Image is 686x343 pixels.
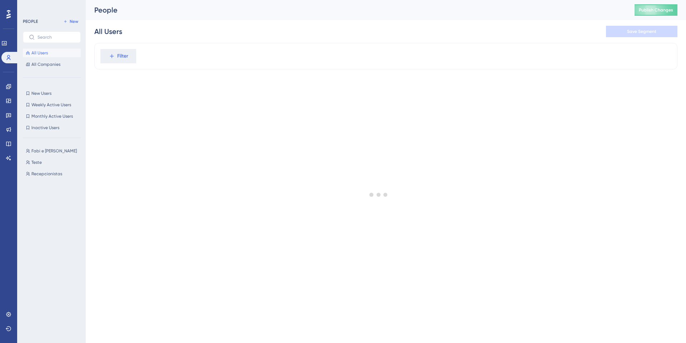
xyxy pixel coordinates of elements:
[94,26,122,36] div: All Users
[38,35,75,40] input: Search
[31,171,62,177] span: Recepcionistas
[23,60,81,69] button: All Companies
[23,49,81,57] button: All Users
[31,125,59,131] span: Inactive Users
[639,7,673,13] span: Publish Changes
[23,170,85,178] button: Recepcionistas
[23,112,81,121] button: Monthly Active Users
[627,29,656,34] span: Save Segment
[635,4,677,16] button: Publish Changes
[23,101,81,109] button: Weekly Active Users
[31,160,42,165] span: Teste
[94,5,617,15] div: People
[31,90,51,96] span: New Users
[31,148,77,154] span: Fabi e [PERSON_NAME]
[31,102,71,108] span: Weekly Active Users
[31,62,60,67] span: All Companies
[23,123,81,132] button: Inactive Users
[31,50,48,56] span: All Users
[70,19,78,24] span: New
[23,147,85,155] button: Fabi e [PERSON_NAME]
[31,113,73,119] span: Monthly Active Users
[61,17,81,26] button: New
[23,19,38,24] div: PEOPLE
[23,89,81,98] button: New Users
[23,158,85,167] button: Teste
[606,26,677,37] button: Save Segment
